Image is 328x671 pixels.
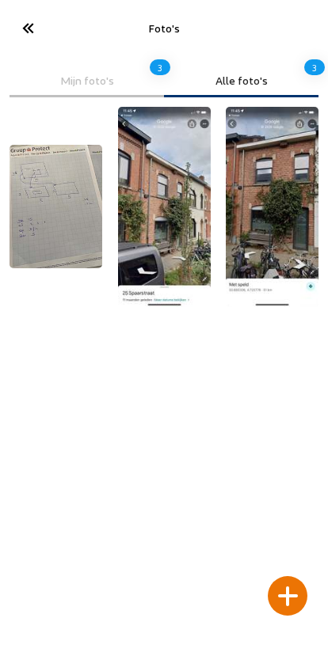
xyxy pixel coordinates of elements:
[55,21,273,35] div: Foto's
[226,107,318,307] img: thb_e48bb171-6267-3676-2b0e-804c6e552f8c.jpeg
[118,107,211,307] img: thb_8e63271a-c205-a317-8af8-62f9846c05c6.jpeg
[175,74,307,87] div: Alle foto's
[150,54,170,81] div: 3
[304,54,325,81] div: 3
[21,74,153,87] div: Mijn foto's
[10,145,102,268] img: thb_8dbf0718-1006-a3c1-2ad7-290a31c21ef2.jpeg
